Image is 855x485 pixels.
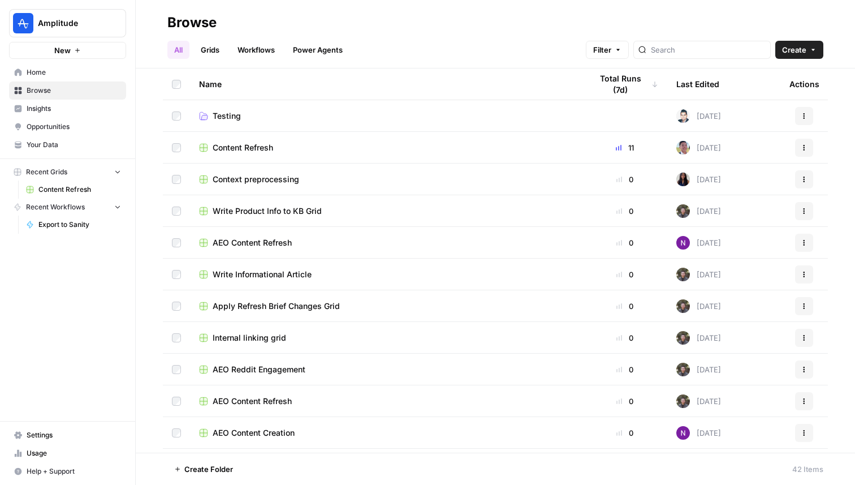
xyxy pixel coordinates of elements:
div: 0 [591,332,658,344]
a: AEO Content Refresh [199,396,573,407]
button: Recent Workflows [9,199,126,216]
span: Write Product Info to KB Grid [213,205,322,217]
div: [DATE] [676,204,721,218]
span: New [54,45,71,56]
button: New [9,42,126,59]
div: [DATE] [676,331,721,345]
img: maow1e9ocotky9esmvpk8ol9rk58 [676,331,690,345]
span: Create [782,44,806,55]
span: Create Folder [184,463,233,475]
span: Browse [27,85,121,96]
img: Amplitude Logo [13,13,33,33]
div: [DATE] [676,394,721,408]
div: 0 [591,364,658,375]
button: Create [775,41,823,59]
a: Export to Sanity [21,216,126,234]
img: 99f2gcj60tl1tjps57nny4cf0tt1 [676,141,690,154]
span: AEO Content Refresh [213,237,292,248]
span: AEO Content Creation [213,427,295,439]
a: Workflows [231,41,282,59]
a: Apply Refresh Brief Changes Grid [199,301,573,312]
span: Testing [213,110,241,122]
a: Write Product Info to KB Grid [199,205,573,217]
button: Recent Grids [9,164,126,181]
a: Content Refresh [199,142,573,153]
div: [DATE] [676,363,721,376]
div: Last Edited [676,68,719,100]
a: Home [9,63,126,81]
div: 42 Items [792,463,823,475]
img: maow1e9ocotky9esmvpk8ol9rk58 [676,268,690,281]
span: Content Refresh [213,142,273,153]
div: 0 [591,269,658,280]
div: Browse [167,14,217,32]
img: kedmmdess6i2jj5txyq6cw0yj4oc [676,236,690,250]
a: Insights [9,100,126,118]
span: Recent Grids [26,167,67,177]
span: Filter [593,44,611,55]
img: maow1e9ocotky9esmvpk8ol9rk58 [676,204,690,218]
div: [DATE] [676,109,721,123]
a: Opportunities [9,118,126,136]
div: [DATE] [676,141,721,154]
a: Settings [9,426,126,444]
img: io3ueq6iwx9u3bt49x47bcvjbj5w [676,109,690,123]
span: Amplitude [38,18,106,29]
a: Your Data [9,136,126,154]
span: Apply Refresh Brief Changes Grid [213,301,340,312]
img: kedmmdess6i2jj5txyq6cw0yj4oc [676,426,690,440]
span: AEO Reddit Engagement [213,364,305,375]
a: AEO Reddit Engagement [199,364,573,375]
a: AEO Content Creation [199,427,573,439]
div: 11 [591,142,658,153]
img: maow1e9ocotky9esmvpk8ol9rk58 [676,394,690,408]
span: Settings [27,430,121,440]
div: [DATE] [676,299,721,313]
a: All [167,41,189,59]
a: AEO Content Refresh [199,237,573,248]
div: [DATE] [676,173,721,186]
span: Help + Support [27,466,121,477]
a: Usage [9,444,126,462]
span: Context preprocessing [213,174,299,185]
a: Testing [199,110,573,122]
div: 0 [591,301,658,312]
a: Power Agents [286,41,349,59]
div: 0 [591,427,658,439]
div: [DATE] [676,426,721,440]
button: Help + Support [9,462,126,480]
div: Name [199,68,573,100]
span: Write Informational Article [213,269,312,280]
div: Total Runs (7d) [591,68,658,100]
div: Actions [789,68,819,100]
span: Insights [27,104,121,114]
img: rox323kbkgutb4wcij4krxobkpon [676,173,690,186]
span: Recent Workflows [26,202,85,212]
div: [DATE] [676,236,721,250]
button: Workspace: Amplitude [9,9,126,37]
div: [DATE] [676,268,721,281]
a: Browse [9,81,126,100]
a: Grids [194,41,226,59]
button: Filter [586,41,629,59]
span: Usage [27,448,121,458]
div: 0 [591,396,658,407]
span: Your Data [27,140,121,150]
a: Write Informational Article [199,269,573,280]
a: Content Refresh [21,181,126,199]
a: Internal linking grid [199,332,573,344]
a: Context preprocessing [199,174,573,185]
span: Opportunities [27,122,121,132]
span: Internal linking grid [213,332,286,344]
img: maow1e9ocotky9esmvpk8ol9rk58 [676,363,690,376]
div: 0 [591,205,658,217]
span: Export to Sanity [38,220,121,230]
span: Home [27,67,121,78]
button: Create Folder [167,460,240,478]
div: 0 [591,174,658,185]
span: AEO Content Refresh [213,396,292,407]
input: Search [651,44,766,55]
div: 0 [591,237,658,248]
img: maow1e9ocotky9esmvpk8ol9rk58 [676,299,690,313]
span: Content Refresh [38,184,121,195]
